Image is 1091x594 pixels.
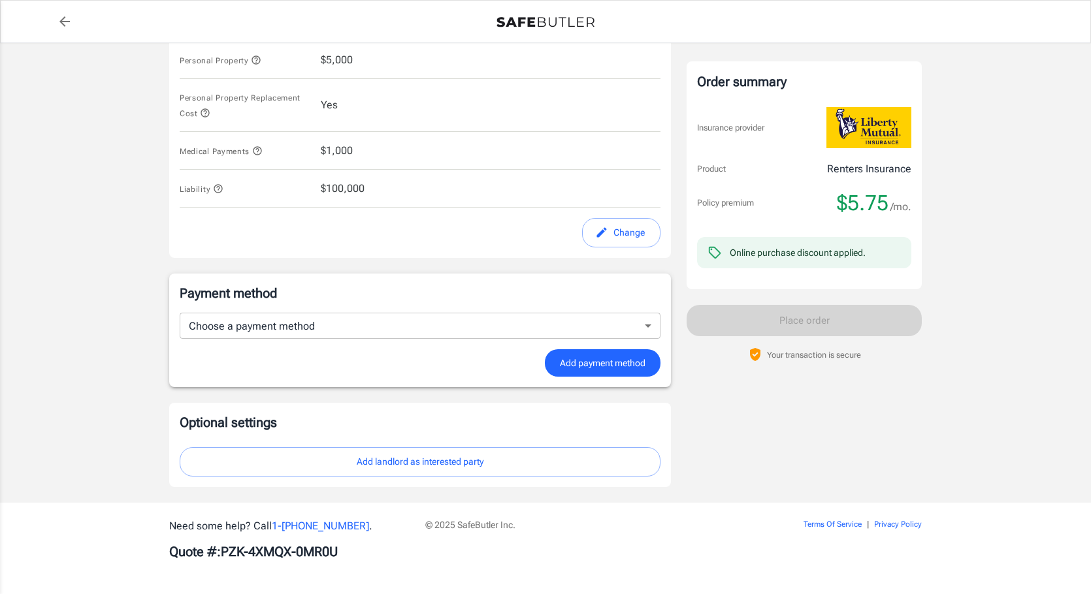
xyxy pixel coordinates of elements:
[827,161,911,177] p: Renters Insurance
[180,56,261,65] span: Personal Property
[180,181,223,196] button: Liability
[180,447,660,477] button: Add landlord as interested party
[52,8,78,35] a: back to quotes
[874,520,922,529] a: Privacy Policy
[272,520,369,532] a: 1-[PHONE_NUMBER]
[321,181,365,196] span: $100,000
[697,121,764,134] p: Insurance provider
[697,196,754,210] p: Policy premium
[180,147,263,156] span: Medical Payments
[180,89,310,121] button: Personal Property Replacement Cost
[545,349,660,377] button: Add payment method
[837,190,888,216] span: $5.75
[767,349,861,361] p: Your transaction is secure
[697,163,726,176] p: Product
[804,520,862,529] a: Terms Of Service
[560,355,645,371] span: Add payment method
[321,143,353,159] span: $1,000
[321,52,353,68] span: $5,000
[180,93,301,118] span: Personal Property Replacement Cost
[890,198,911,216] span: /mo.
[180,143,263,159] button: Medical Payments
[425,518,730,531] p: © 2025 SafeButler Inc.
[730,246,866,259] div: Online purchase discount applied.
[169,518,410,534] p: Need some help? Call .
[180,52,261,68] button: Personal Property
[697,72,911,91] div: Order summary
[582,218,660,247] button: edit
[180,284,660,302] p: Payment method
[180,413,660,431] p: Optional settings
[169,544,338,559] b: Quote #: PZK-4XMQX-0MR0U
[826,107,911,148] img: Liberty Mutual
[497,17,594,27] img: Back to quotes
[180,185,223,194] span: Liability
[867,520,869,529] span: |
[321,97,338,113] span: Yes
